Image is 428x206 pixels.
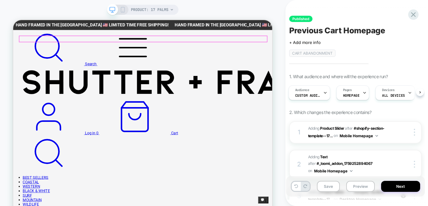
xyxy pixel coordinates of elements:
[131,5,168,15] span: PRODUCT: 17 Palms
[211,148,220,154] span: Cart
[308,126,344,131] span: Adding
[375,135,378,137] img: down arrow
[308,154,328,159] span: Adding
[345,126,353,131] span: AFTER
[295,93,320,98] span: Custom Audience
[317,181,340,192] button: Save
[414,161,415,168] img: close
[350,170,352,172] img: down arrow
[296,159,302,170] div: 2
[382,93,405,98] span: ALL DEVICES
[346,181,375,192] button: Preview
[334,132,338,139] span: on
[289,50,335,57] span: Cart Abandonment
[289,16,313,22] span: Published
[340,132,378,140] button: Mobile Homepage
[209,3,413,10] span: HAND FRAMED IN THE [GEOGRAPHIC_DATA] 🇺🇸 LIMITED TIME FREE SHIPPING!
[289,74,388,79] span: 1. What audience and where will the experience run?
[343,88,352,92] span: Pages
[111,148,114,154] cart-counter: 0
[289,40,321,45] span: + Add more info
[320,154,327,159] b: Text
[414,129,415,136] img: close
[382,88,394,92] span: Devices
[295,88,309,92] span: Audience
[343,93,360,98] span: HOMEPAGE
[96,56,111,62] span: Search
[317,161,372,166] span: #_loomi_addon_1759252894067
[96,148,110,154] span: Log in
[308,167,312,174] span: on
[296,127,302,138] div: 1
[289,110,371,115] span: 2. Which changes the experience contains?
[381,181,420,192] button: Next
[289,26,386,35] span: Previous Cart Homepage
[314,167,352,175] button: Mobile Homepage
[308,161,316,166] span: AFTER
[320,126,344,131] b: Product Slider
[111,148,220,154] a: 0 Cart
